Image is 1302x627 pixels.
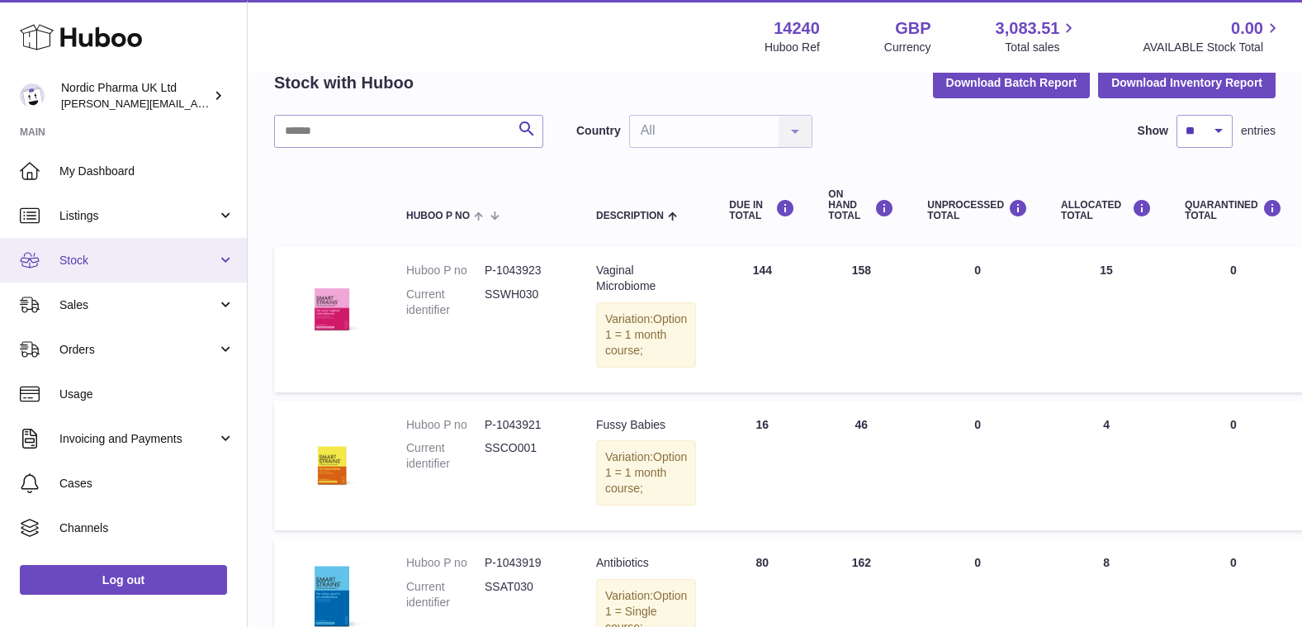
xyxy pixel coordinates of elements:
button: Download Batch Report [933,68,1091,97]
span: 3,083.51 [996,17,1060,40]
span: Listings [59,208,217,224]
span: Description [596,211,664,221]
dd: P-1043919 [485,555,563,571]
div: Fussy Babies [596,417,696,433]
strong: 14240 [774,17,820,40]
h2: Stock with Huboo [274,72,414,94]
span: Total sales [1005,40,1078,55]
label: Show [1138,123,1168,139]
div: QUARANTINED Total [1185,199,1282,221]
a: 3,083.51 Total sales [996,17,1079,55]
span: My Dashboard [59,164,234,179]
dt: Current identifier [406,579,485,610]
label: Country [576,123,621,139]
dd: SSAT030 [485,579,563,610]
span: Sales [59,297,217,313]
button: Download Inventory Report [1098,68,1276,97]
img: product image [291,417,373,500]
td: 0 [911,401,1044,531]
span: entries [1241,123,1276,139]
div: Variation: [596,302,696,368]
a: 0.00 AVAILABLE Stock Total [1143,17,1282,55]
div: ALLOCATED Total [1061,199,1152,221]
span: Huboo P no [406,211,470,221]
dd: P-1043921 [485,417,563,433]
td: 46 [812,401,911,531]
span: AVAILABLE Stock Total [1143,40,1282,55]
strong: GBP [895,17,930,40]
dt: Huboo P no [406,263,485,278]
span: 0 [1230,418,1237,431]
td: 158 [812,246,911,392]
td: 15 [1044,246,1168,392]
span: Option 1 = 1 month course; [605,450,687,495]
div: Antibiotics [596,555,696,571]
dt: Huboo P no [406,555,485,571]
div: Nordic Pharma UK Ltd [61,80,210,112]
td: 4 [1044,401,1168,531]
div: Huboo Ref [765,40,820,55]
span: Stock [59,253,217,268]
div: UNPROCESSED Total [927,199,1028,221]
span: [PERSON_NAME][EMAIL_ADDRESS][DOMAIN_NAME] [61,97,331,110]
span: Usage [59,387,234,402]
div: Vaginal Microbiome [596,263,696,294]
dd: SSWH030 [485,287,563,318]
td: 16 [713,401,812,531]
span: 0 [1230,556,1237,569]
span: Cases [59,476,234,492]
dt: Current identifier [406,287,485,318]
div: Currency [884,40,931,55]
td: 144 [713,246,812,392]
a: Log out [20,565,227,595]
span: 0 [1230,264,1237,277]
span: Invoicing and Payments [59,431,217,447]
span: Channels [59,520,234,536]
dt: Current identifier [406,440,485,472]
div: DUE IN TOTAL [729,199,795,221]
dd: P-1043923 [485,263,563,278]
dd: SSCO001 [485,440,563,472]
span: Option 1 = 1 month course; [605,312,687,357]
dt: Huboo P no [406,417,485,433]
td: 0 [911,246,1044,392]
div: Variation: [596,440,696,506]
img: joe.plant@parapharmdev.com [20,83,45,108]
span: Orders [59,342,217,358]
img: product image [291,263,373,345]
span: 0.00 [1231,17,1263,40]
div: ON HAND Total [828,189,894,222]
